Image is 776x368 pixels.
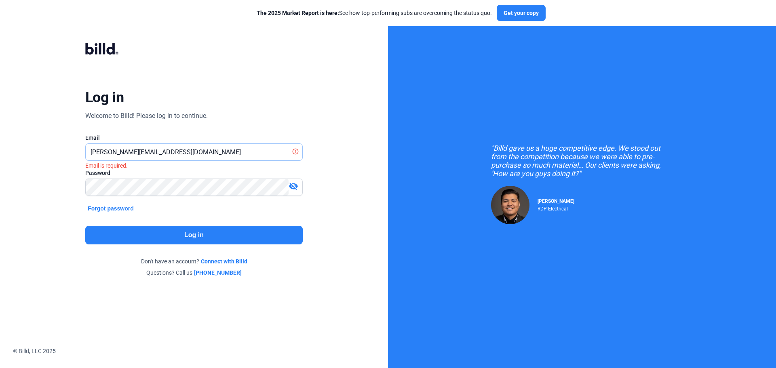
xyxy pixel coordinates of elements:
[194,269,242,277] a: [PHONE_NUMBER]
[85,226,303,244] button: Log in
[85,257,303,265] div: Don't have an account?
[85,88,124,106] div: Log in
[85,162,128,169] i: Email is required.
[85,111,208,121] div: Welcome to Billd! Please log in to continue.
[85,204,136,213] button: Forgot password
[491,186,529,224] img: Raul Pacheco
[257,9,492,17] div: See how top-performing subs are overcoming the status quo.
[289,181,298,191] mat-icon: visibility_off
[201,257,247,265] a: Connect with Billd
[538,204,574,212] div: RDP Electrical
[497,5,546,21] button: Get your copy
[538,198,574,204] span: [PERSON_NAME]
[257,10,339,16] span: The 2025 Market Report is here:
[85,269,303,277] div: Questions? Call us
[85,169,303,177] div: Password
[491,144,673,178] div: "Billd gave us a huge competitive edge. We stood out from the competition because we were able to...
[85,134,303,142] div: Email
